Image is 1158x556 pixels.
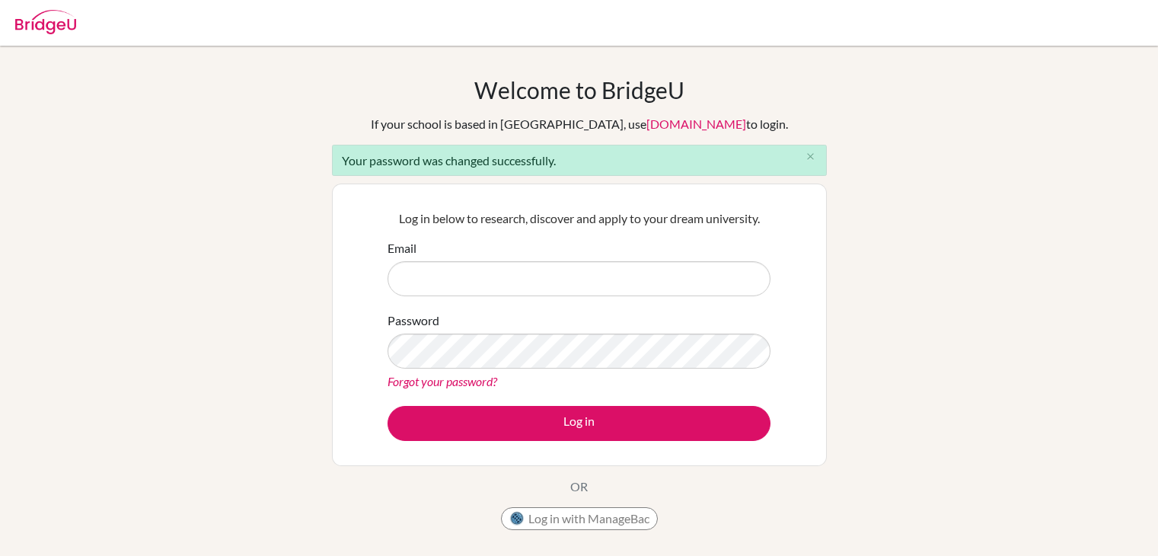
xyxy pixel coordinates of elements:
div: If your school is based in [GEOGRAPHIC_DATA], use to login. [371,115,788,133]
button: Log in [388,406,770,441]
label: Email [388,239,416,257]
button: Close [796,145,826,168]
div: Your password was changed successfully. [332,145,827,176]
button: Log in with ManageBac [501,507,658,530]
a: [DOMAIN_NAME] [646,117,746,131]
i: close [805,151,816,162]
label: Password [388,312,439,330]
p: Log in below to research, discover and apply to your dream university. [388,209,770,228]
h1: Welcome to BridgeU [474,76,684,104]
a: Forgot your password? [388,374,497,388]
img: Bridge-U [15,10,76,34]
p: OR [570,478,588,496]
